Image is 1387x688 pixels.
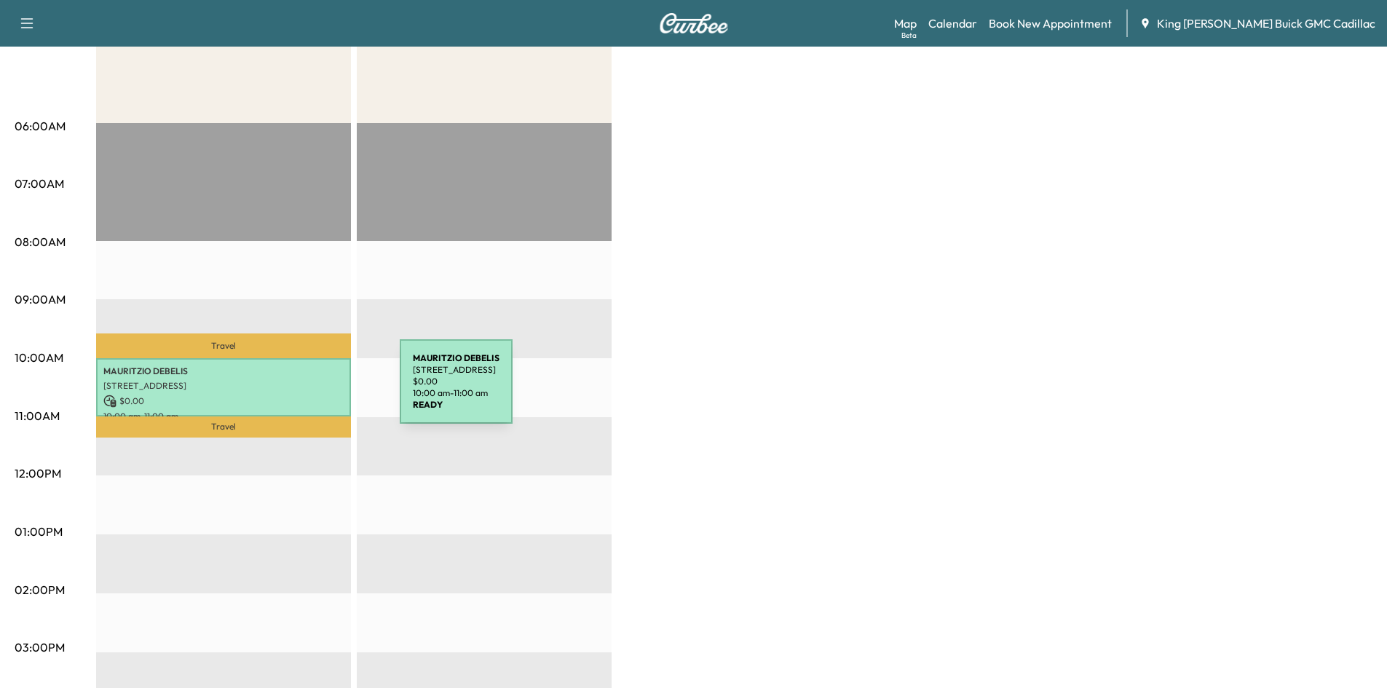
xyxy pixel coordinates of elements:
[103,380,344,392] p: [STREET_ADDRESS]
[894,15,917,32] a: MapBeta
[15,638,65,656] p: 03:00PM
[15,464,61,482] p: 12:00PM
[928,15,977,32] a: Calendar
[1157,15,1375,32] span: King [PERSON_NAME] Buick GMC Cadillac
[15,290,66,308] p: 09:00AM
[15,233,66,250] p: 08:00AM
[103,365,344,377] p: MAURITZIO DEBELIS
[15,349,63,366] p: 10:00AM
[15,407,60,424] p: 11:00AM
[96,333,351,358] p: Travel
[15,581,65,598] p: 02:00PM
[96,416,351,437] p: Travel
[15,523,63,540] p: 01:00PM
[103,411,344,422] p: 10:00 am - 11:00 am
[989,15,1112,32] a: Book New Appointment
[103,395,344,408] p: $ 0.00
[15,117,66,135] p: 06:00AM
[659,13,729,33] img: Curbee Logo
[15,175,64,192] p: 07:00AM
[901,30,917,41] div: Beta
